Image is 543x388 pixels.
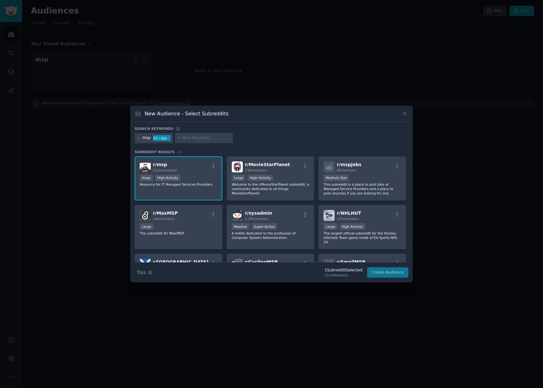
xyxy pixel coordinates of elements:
button: Tips [135,267,155,278]
div: Large [232,175,246,181]
div: 1 Subreddit Selected [324,268,362,273]
div: Huge [140,175,153,181]
span: r/ NHLHUT [337,211,361,216]
img: CyclingMSP [232,259,243,270]
img: sysadmin [232,210,243,221]
p: Resource for IT Managed Services Providers [140,182,217,187]
span: 8k members [337,168,357,172]
div: Super Active [252,223,277,230]
div: Massive [232,223,249,230]
span: r/ mspjobs [337,162,361,167]
div: 43 / day [153,135,171,141]
span: Tips [137,269,146,276]
span: 1.2M members [245,217,269,221]
span: r/ sysadmin [245,211,272,216]
div: msp [143,135,151,141]
p: Welcome to the r/MovieStarPlanet subreddit, a community dedicated to all things MovieStarPlanet! [232,182,309,195]
span: 211k members [153,168,177,172]
span: r/ SmallMSP [337,259,365,264]
img: Scotland [140,259,151,270]
div: High Activity [155,175,181,181]
span: r/ msp [153,162,167,167]
p: This subreddit is a place to post jobs at Managed Service Providers and a place to post resumes i... [324,182,401,195]
span: r/ [GEOGRAPHIC_DATA] [153,259,208,264]
div: High Activity [340,223,365,230]
div: Medium Size [324,175,349,181]
span: r/ CyclingMSP [245,259,278,264]
div: 211k Members [324,273,362,277]
p: The largest official subreddit for the Hockey Ultimate Team game mode of EA Sports NHL 24. [324,231,401,244]
div: High Activity [248,175,273,181]
span: Subreddit Results [135,150,175,154]
span: 20 [177,150,181,154]
p: The subreddit for Max/MSP [140,231,217,235]
p: A reddit dedicated to the profession of Computer System Administration. [232,231,309,240]
h3: New Audience - Select Subreddits [145,110,229,117]
img: msp [140,161,151,172]
img: MovieStarPlanet [232,161,243,172]
input: New Keyword [183,135,231,141]
span: 97k members [337,217,359,221]
span: 16k members [153,217,175,221]
img: NHLHUT [324,210,335,221]
div: Large [324,223,337,230]
img: MaxMSP [140,210,151,221]
span: 13k members [245,168,267,172]
h3: Search keywords [135,126,173,131]
span: r/ MovieStarPlanet [245,162,290,167]
span: r/ MaxMSP [153,211,178,216]
div: Large [140,223,154,230]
